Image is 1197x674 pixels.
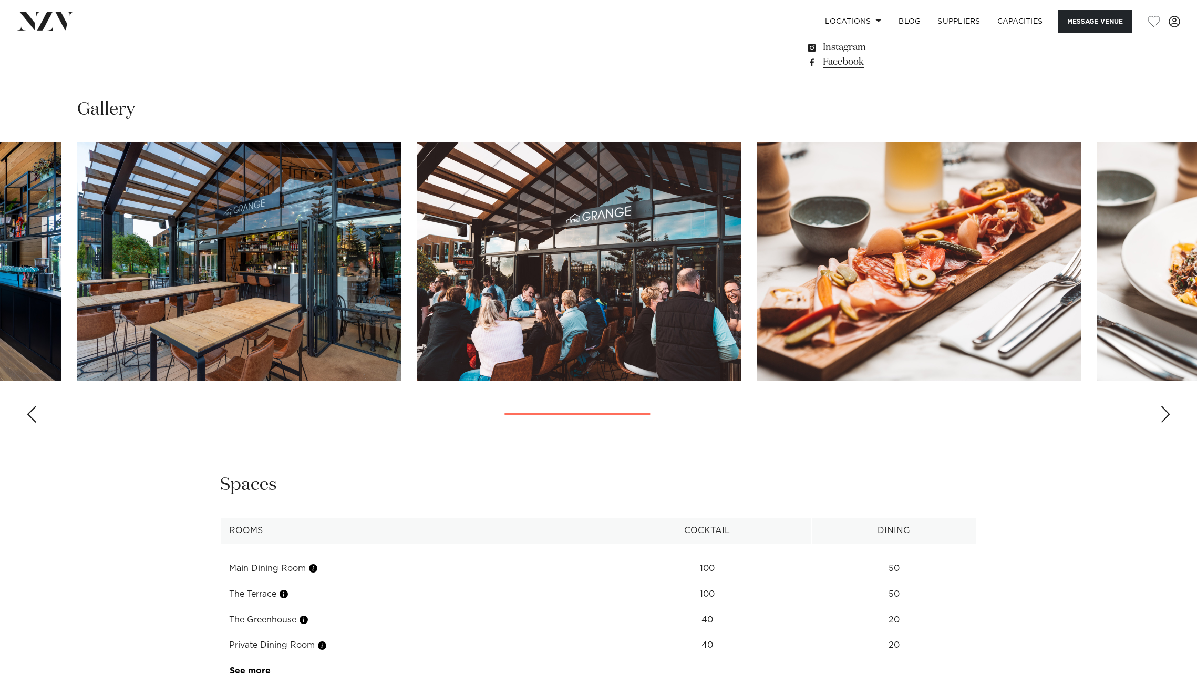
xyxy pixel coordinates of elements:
[221,632,603,658] td: Private Dining Room
[17,12,74,30] img: nzv-logo.png
[220,473,277,497] h2: Spaces
[221,556,603,581] td: Main Dining Room
[811,607,976,633] td: 20
[890,10,929,33] a: BLOG
[811,632,976,658] td: 20
[603,632,811,658] td: 40
[811,518,976,544] th: Dining
[603,581,811,607] td: 100
[603,556,811,581] td: 100
[929,10,988,33] a: SUPPLIERS
[817,10,890,33] a: Locations
[221,518,603,544] th: Rooms
[806,55,977,69] a: Facebook
[603,518,811,544] th: Cocktail
[603,607,811,633] td: 40
[811,556,976,581] td: 50
[806,40,977,55] a: Instagram
[77,98,135,121] h2: Gallery
[989,10,1051,33] a: Capacities
[1058,10,1132,33] button: Message Venue
[417,142,741,381] swiper-slide: 11 / 22
[221,581,603,607] td: The Terrace
[221,607,603,633] td: The Greenhouse
[811,581,976,607] td: 50
[77,142,401,381] swiper-slide: 10 / 22
[757,142,1081,381] swiper-slide: 12 / 22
